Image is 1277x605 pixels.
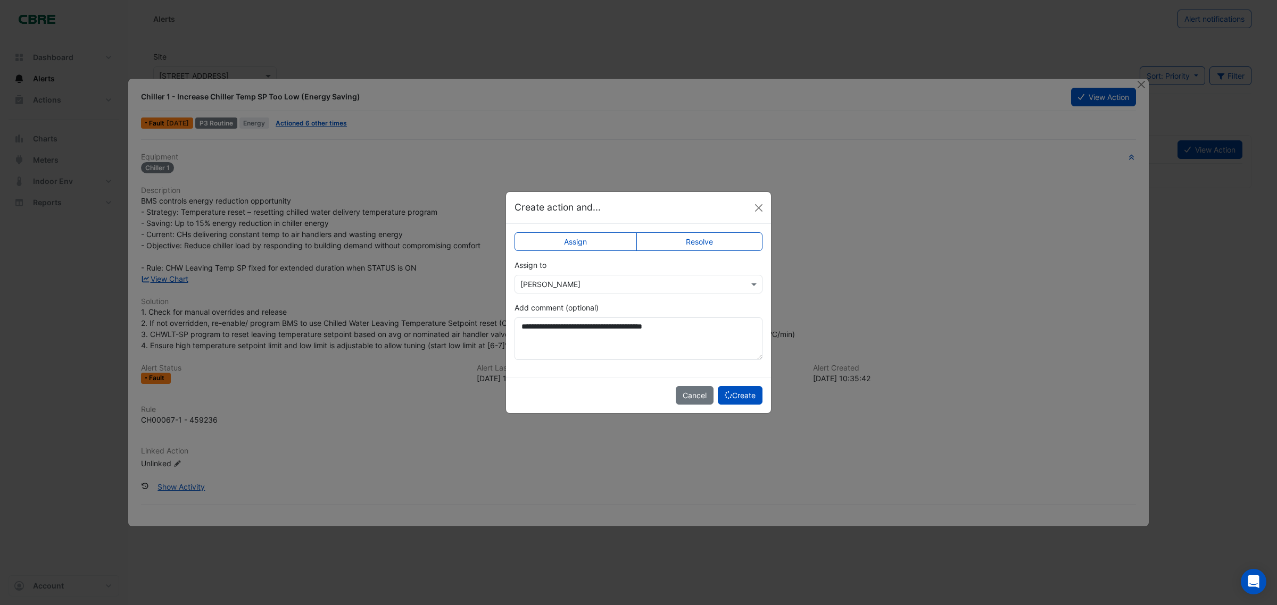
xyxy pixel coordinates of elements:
[515,232,637,251] label: Assign
[636,232,763,251] label: Resolve
[515,200,601,214] h5: Create action and...
[751,200,767,216] button: Close
[1241,569,1266,594] div: Open Intercom Messenger
[515,259,546,271] label: Assign to
[676,386,714,405] button: Cancel
[718,386,762,405] button: Create
[515,302,599,313] label: Add comment (optional)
